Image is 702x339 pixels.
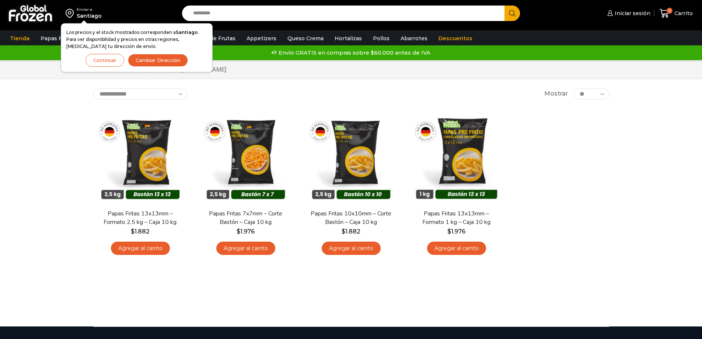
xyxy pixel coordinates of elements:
[613,10,650,17] span: Iniciar sesión
[189,31,239,45] a: Pulpa de Frutas
[447,228,451,235] span: $
[203,210,288,226] a: Papas Fritas 7x7mm – Corte Bastón – Caja 10 kg
[237,228,240,235] span: $
[66,29,207,50] p: Los precios y el stock mostrados corresponden a . Para ver disponibilidad y precios en otras regi...
[544,90,568,98] span: Mostrar
[504,6,520,21] button: Search button
[243,31,280,45] a: Appetizers
[77,7,102,12] div: Enviar a
[673,10,693,17] span: Carrito
[77,12,102,20] div: Santiago
[37,31,78,45] a: Papas Fritas
[98,210,182,226] a: Papas Fritas 13x13mm – Formato 2,5 kg – Caja 10 kg
[111,242,170,255] a: Agregar al carrito: “Papas Fritas 13x13mm - Formato 2,5 kg - Caja 10 kg”
[6,31,33,45] a: Tienda
[176,30,198,35] strong: Santiago
[414,210,499,226] a: Papas Fritas 13x13mm – Formato 1 kg – Caja 10 kg
[435,31,476,45] a: Descuentos
[128,54,188,67] button: Cambiar Dirección
[237,228,255,235] bdi: 1.976
[342,228,360,235] bdi: 1.882
[342,228,345,235] span: $
[369,31,393,45] a: Pollos
[131,228,135,235] span: $
[308,210,393,226] a: Papas Fritas 10x10mm – Corte Bastón – Caja 10 kg
[131,228,150,235] bdi: 1.882
[658,5,695,22] a: 0 Carrito
[216,242,275,255] a: Agregar al carrito: “Papas Fritas 7x7mm - Corte Bastón - Caja 10 kg”
[284,31,327,45] a: Queso Crema
[331,31,366,45] a: Hortalizas
[667,8,673,14] span: 0
[397,31,431,45] a: Abarrotes
[605,6,650,21] a: Iniciar sesión
[447,228,465,235] bdi: 1.976
[66,7,77,20] img: address-field-icon.svg
[93,89,187,100] select: Pedido de la tienda
[85,54,124,67] button: Continuar
[427,242,486,255] a: Agregar al carrito: “Papas Fritas 13x13mm - Formato 1 kg - Caja 10 kg”
[322,242,381,255] a: Agregar al carrito: “Papas Fritas 10x10mm - Corte Bastón - Caja 10 kg”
